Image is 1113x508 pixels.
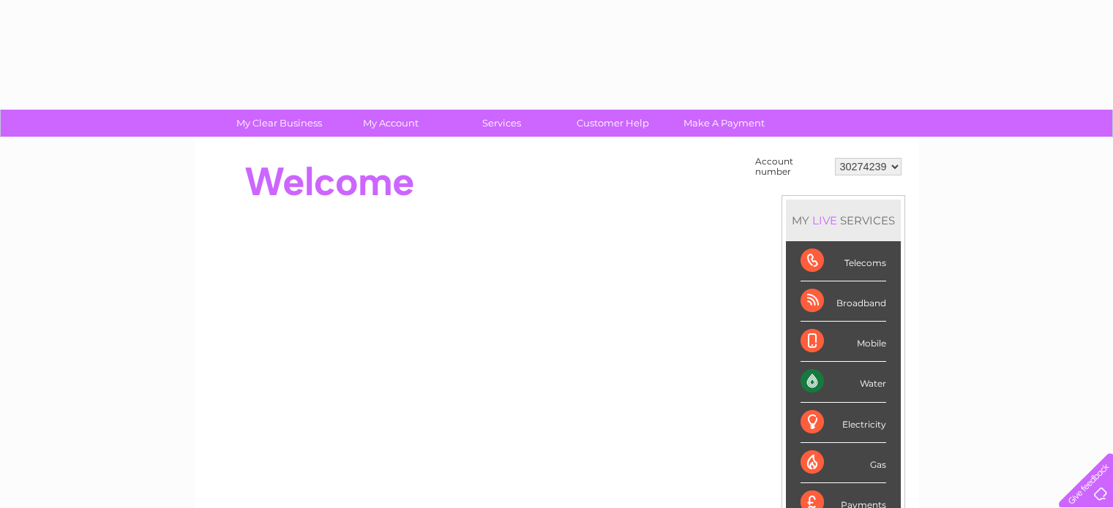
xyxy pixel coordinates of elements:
div: LIVE [809,213,840,227]
td: Account number [752,153,831,181]
a: My Clear Business [219,110,340,137]
a: My Account [330,110,451,137]
div: Broadband [801,281,886,322]
a: Customer Help [552,110,673,137]
a: Services [441,110,562,137]
div: Mobile [801,322,886,362]
a: Make A Payment [664,110,784,137]
div: Telecoms [801,241,886,281]
div: MY SERVICES [786,200,901,241]
div: Electricity [801,403,886,443]
div: Water [801,362,886,402]
div: Gas [801,443,886,483]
